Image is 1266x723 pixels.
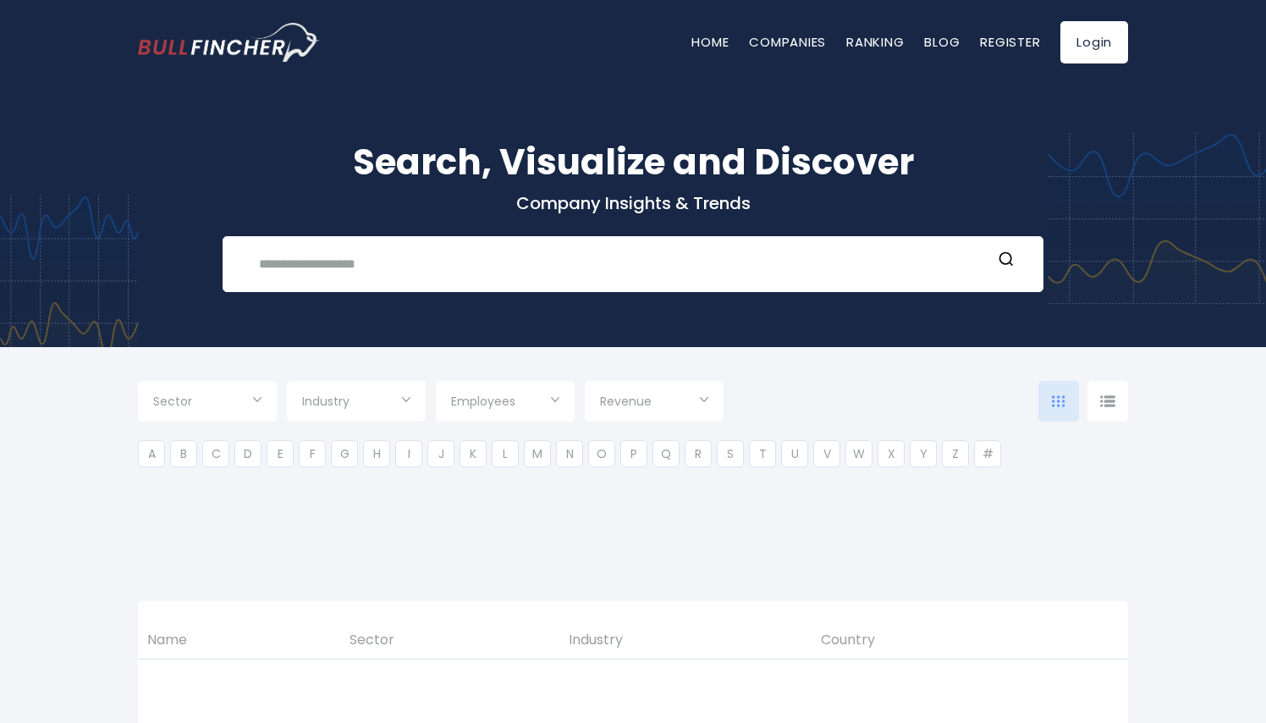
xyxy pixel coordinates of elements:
li: F [299,440,326,467]
a: Blog [924,33,960,51]
th: Sector [340,622,560,659]
th: Name [138,622,340,659]
a: Go to homepage [138,23,320,62]
li: B [170,440,197,467]
th: Country [812,622,1064,659]
li: P [620,440,647,467]
p: Company Insights & Trends [138,192,1128,214]
button: Search [995,251,1017,273]
li: K [460,440,487,467]
a: Login [1060,21,1128,63]
a: Register [980,33,1040,51]
li: O [588,440,615,467]
li: H [363,440,390,467]
li: D [234,440,261,467]
li: Y [910,440,937,467]
li: Q [652,440,680,467]
li: C [202,440,229,467]
li: # [974,440,1001,467]
input: Selection [600,388,708,418]
input: Selection [302,388,410,418]
li: R [685,440,712,467]
span: Employees [451,394,515,409]
span: Sector [153,394,192,409]
li: S [717,440,744,467]
li: M [524,440,551,467]
h1: Search, Visualize and Discover [138,135,1128,189]
li: J [427,440,454,467]
li: G [331,440,358,467]
a: Home [691,33,729,51]
li: I [395,440,422,467]
input: Selection [451,388,559,418]
span: Industry [302,394,350,409]
li: V [813,440,840,467]
img: bullfincher logo [138,23,320,62]
li: N [556,440,583,467]
span: Revenue [600,394,652,409]
li: A [138,440,165,467]
img: icon-comp-list-view.svg [1100,395,1115,407]
input: Selection [153,388,261,418]
li: W [845,440,872,467]
li: T [749,440,776,467]
li: X [878,440,905,467]
li: L [492,440,519,467]
img: icon-comp-grid.svg [1052,395,1065,407]
a: Companies [749,33,826,51]
li: E [267,440,294,467]
li: Z [942,440,969,467]
th: Industry [559,622,812,659]
a: Ranking [846,33,904,51]
li: U [781,440,808,467]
